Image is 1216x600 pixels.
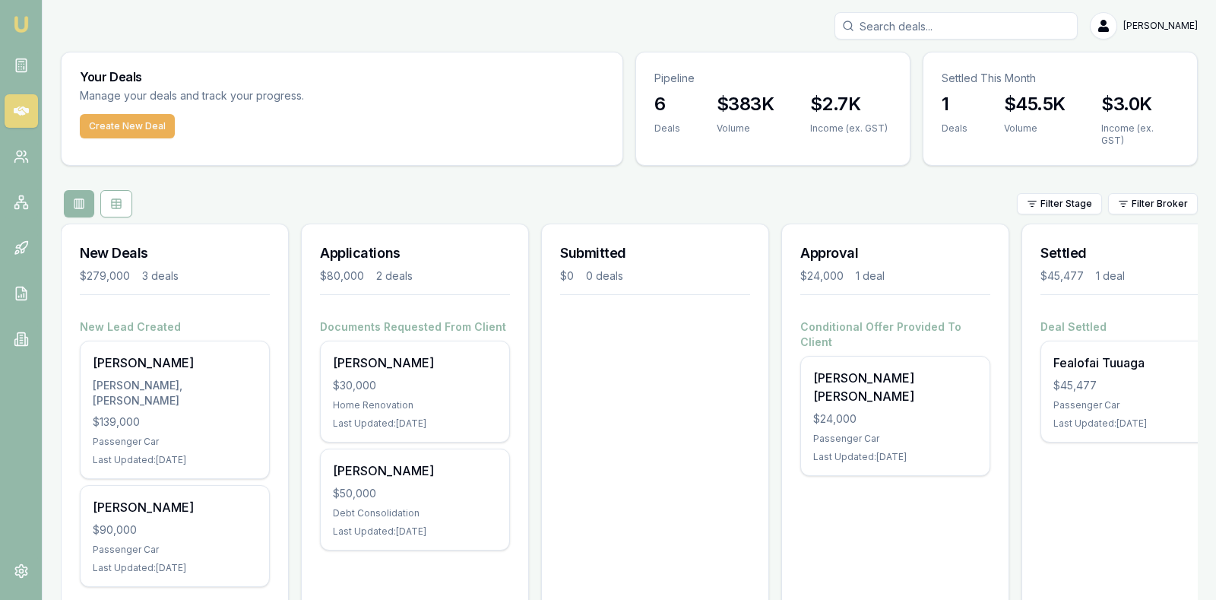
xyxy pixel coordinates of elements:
[333,462,497,480] div: [PERSON_NAME]
[1004,122,1065,135] div: Volume
[942,122,967,135] div: Deals
[93,544,257,556] div: Passenger Car
[800,268,844,284] div: $24,000
[1040,268,1084,284] div: $45,477
[800,319,990,350] h4: Conditional Offer Provided To Client
[93,414,257,430] div: $139,000
[320,319,510,335] h4: Documents Requested From Client
[813,433,977,445] div: Passenger Car
[320,268,364,284] div: $80,000
[560,268,574,284] div: $0
[93,354,257,372] div: [PERSON_NAME]
[717,92,774,116] h3: $383K
[93,378,257,408] div: [PERSON_NAME], [PERSON_NAME]
[80,243,270,264] h3: New Deals
[333,525,497,538] div: Last Updated: [DATE]
[93,498,257,516] div: [PERSON_NAME]
[80,71,604,83] h3: Your Deals
[654,92,680,116] h3: 6
[1101,92,1179,116] h3: $3.0K
[810,92,888,116] h3: $2.7K
[813,451,977,463] div: Last Updated: [DATE]
[333,507,497,519] div: Debt Consolidation
[333,399,497,411] div: Home Renovation
[1040,198,1092,210] span: Filter Stage
[333,354,497,372] div: [PERSON_NAME]
[93,436,257,448] div: Passenger Car
[1004,92,1065,116] h3: $45.5K
[654,122,680,135] div: Deals
[333,486,497,501] div: $50,000
[93,522,257,538] div: $90,000
[1017,193,1102,214] button: Filter Stage
[942,71,1179,86] p: Settled This Month
[586,268,623,284] div: 0 deals
[813,369,977,405] div: [PERSON_NAME] [PERSON_NAME]
[93,562,257,574] div: Last Updated: [DATE]
[142,268,179,284] div: 3 deals
[654,71,891,86] p: Pipeline
[80,268,130,284] div: $279,000
[1096,268,1125,284] div: 1 deal
[1101,122,1179,147] div: Income (ex. GST)
[856,268,885,284] div: 1 deal
[800,243,990,264] h3: Approval
[942,92,967,116] h3: 1
[813,411,977,427] div: $24,000
[717,122,774,135] div: Volume
[333,378,497,393] div: $30,000
[560,243,750,264] h3: Submitted
[12,15,30,33] img: emu-icon-u.png
[333,417,497,430] div: Last Updated: [DATE]
[93,454,257,466] div: Last Updated: [DATE]
[834,12,1078,40] input: Search deals
[1132,198,1188,210] span: Filter Broker
[1123,20,1198,32] span: [PERSON_NAME]
[1108,193,1198,214] button: Filter Broker
[810,122,888,135] div: Income (ex. GST)
[80,114,175,138] button: Create New Deal
[80,319,270,335] h4: New Lead Created
[320,243,510,264] h3: Applications
[376,268,413,284] div: 2 deals
[80,87,469,105] p: Manage your deals and track your progress.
